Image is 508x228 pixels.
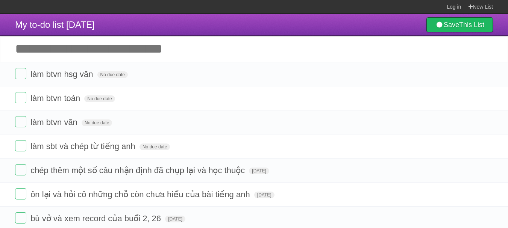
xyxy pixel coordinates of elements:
span: ôn lại và hỏi cô những chỗ còn chưa hiểu của bài tiếng anh [30,190,252,199]
span: chép thêm một số câu nhận định đã chụp lại và học thuộc [30,166,247,175]
label: Done [15,68,26,79]
label: Done [15,92,26,103]
a: SaveThis List [426,17,493,32]
label: Done [15,116,26,127]
label: Done [15,164,26,175]
span: [DATE] [254,192,274,198]
label: Done [15,212,26,223]
span: No due date [97,71,128,78]
span: [DATE] [165,216,185,222]
b: This List [459,21,484,29]
span: No due date [84,95,115,102]
span: làm btvn văn [30,118,79,127]
label: Done [15,140,26,151]
span: bù vở và xem record của buổi 2, 26 [30,214,163,223]
span: làm btvn hsg văn [30,69,95,79]
label: Done [15,188,26,199]
span: No due date [140,143,170,150]
span: No due date [82,119,112,126]
span: My to-do list [DATE] [15,20,95,30]
span: làm btvn toán [30,94,82,103]
span: làm sbt và chép từ tiếng anh [30,142,137,151]
span: [DATE] [249,168,269,174]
